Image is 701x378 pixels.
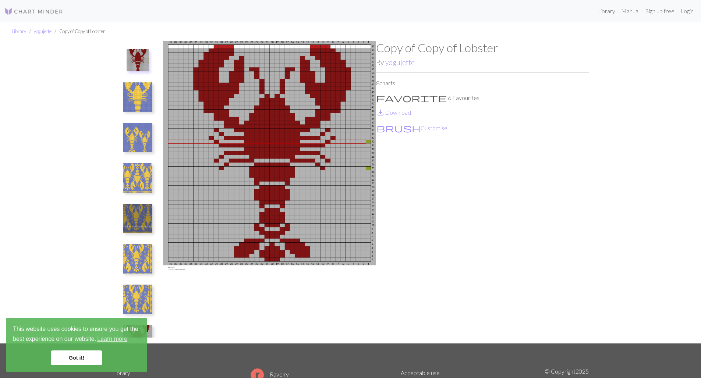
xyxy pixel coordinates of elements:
h1: Copy of Copy of Lobster [376,41,589,55]
span: save_alt [376,107,385,118]
img: Actual Body Chart [123,204,152,233]
i: Favourite [376,93,447,102]
span: This website uses cookies to ensure you get the best experience on our website. [13,325,140,345]
span: brush [376,123,421,133]
img: Copy of Copy of Actual Body Chart [123,285,152,314]
p: 8 charts [376,79,589,88]
a: Library [112,369,130,376]
a: yogujette [385,58,415,67]
p: 6 Favourites [376,93,589,102]
a: Sign up free [642,4,677,18]
img: Copy of Actual Body Chart [123,244,152,274]
a: Acceptable use [401,369,440,376]
li: Copy of Copy of Lobster [52,28,105,35]
i: Customise [376,124,421,132]
a: Manual [618,4,642,18]
a: Library [594,4,618,18]
h2: By [376,58,589,67]
a: Login [677,4,697,18]
a: Library [12,28,26,34]
img: Size Variations of Lobsters [123,123,152,152]
span: favorite [376,93,447,103]
img: Lobster [127,49,149,71]
a: DownloadDownload [376,109,411,116]
img: Lobster Gauge [123,82,152,112]
div: cookieconsent [6,318,147,372]
button: CustomiseCustomise [376,123,448,133]
img: Lobster [163,41,376,343]
i: Download [376,108,385,117]
a: dismiss cookie message [51,350,102,365]
a: Ravelry [251,371,289,378]
img: Logo [4,7,63,16]
a: yogujette [34,28,52,34]
a: learn more about cookies [96,334,128,345]
img: Actual Lobster Sleeve [123,163,152,193]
